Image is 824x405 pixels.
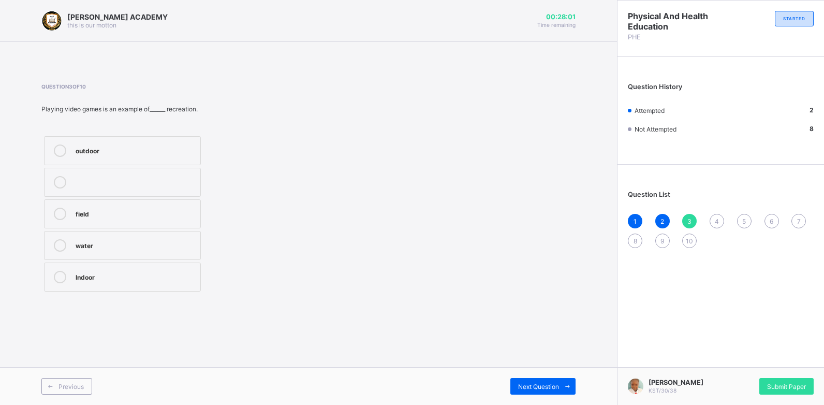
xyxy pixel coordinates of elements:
span: Next Question [518,383,559,390]
span: 10 [686,237,693,245]
span: [PERSON_NAME] ACADEMY [67,12,168,21]
span: 9 [660,237,664,245]
b: 2 [810,106,814,114]
span: Question 3 of 10 [41,83,312,90]
b: 8 [810,125,814,133]
span: Previous [58,383,84,390]
span: 3 [687,218,691,225]
div: Playing video games is an example of______ recreation. [41,105,312,113]
span: Physical And Health Education [628,11,721,32]
span: PHE [628,33,721,41]
span: 2 [660,218,664,225]
span: Submit Paper [767,383,806,390]
span: 8 [634,237,637,245]
span: Time remaining [537,22,576,28]
span: Attempted [635,107,665,114]
span: [PERSON_NAME] [649,379,703,386]
span: 5 [742,218,746,225]
div: water [76,239,195,250]
span: 4 [715,218,719,225]
span: 7 [797,218,801,225]
span: 00:28:01 [537,13,576,21]
span: STARTED [783,16,805,21]
span: Question History [628,83,682,91]
span: 1 [634,218,637,225]
span: this is our motton [67,21,116,29]
div: Indoor [76,271,195,281]
div: field [76,208,195,218]
div: outdoor [76,144,195,155]
span: KST/30/38 [649,387,676,394]
span: Not Attempted [635,125,676,133]
span: 6 [770,218,773,225]
span: Question List [628,191,670,198]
